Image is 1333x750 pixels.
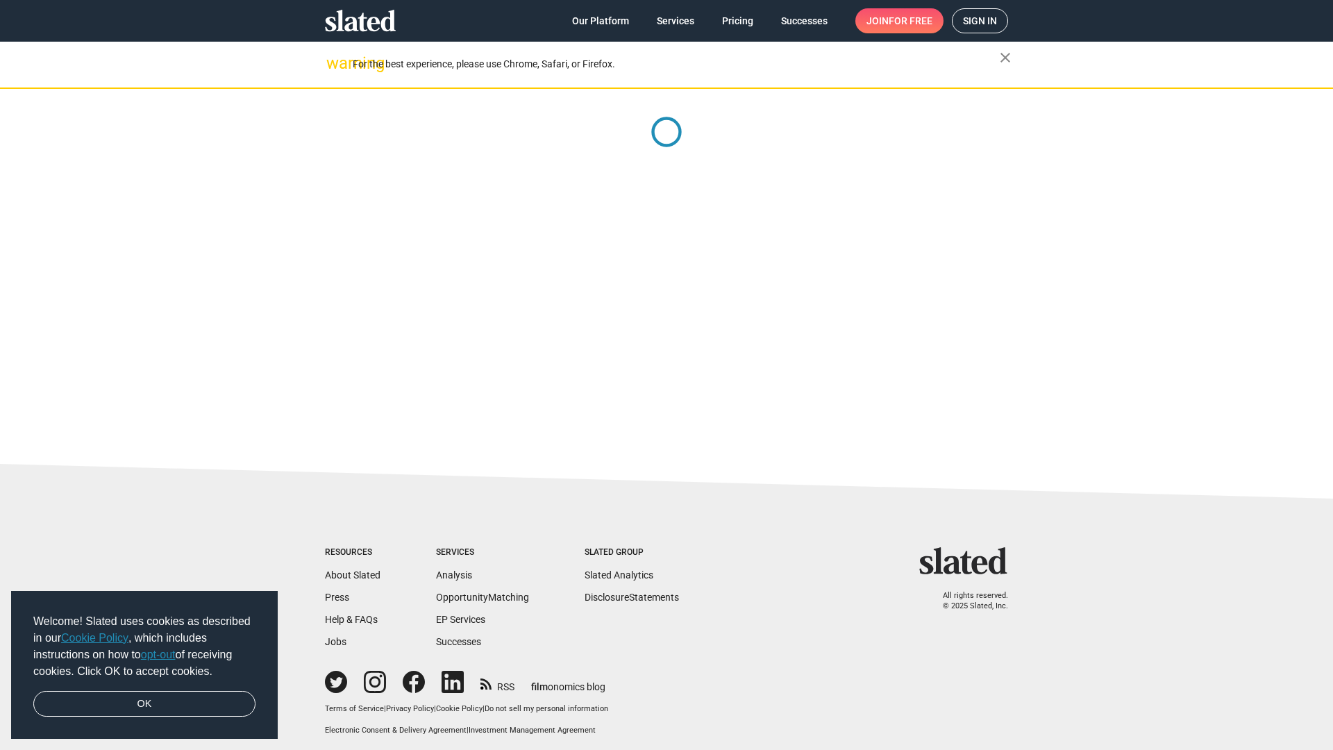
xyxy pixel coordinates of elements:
[325,592,349,603] a: Press
[469,726,596,735] a: Investment Management Agreement
[436,614,485,625] a: EP Services
[585,547,679,558] div: Slated Group
[561,8,640,33] a: Our Platform
[436,704,483,713] a: Cookie Policy
[585,592,679,603] a: DisclosureStatements
[353,55,1000,74] div: For the best experience, please use Chrome, Safari, or Firefox.
[61,632,128,644] a: Cookie Policy
[11,591,278,740] div: cookieconsent
[657,8,694,33] span: Services
[325,547,380,558] div: Resources
[326,55,343,72] mat-icon: warning
[781,8,828,33] span: Successes
[141,649,176,660] a: opt-out
[531,681,548,692] span: film
[436,569,472,581] a: Analysis
[483,704,485,713] span: |
[997,49,1014,66] mat-icon: close
[722,8,753,33] span: Pricing
[585,569,653,581] a: Slated Analytics
[436,592,529,603] a: OpportunityMatching
[436,636,481,647] a: Successes
[711,8,764,33] a: Pricing
[866,8,932,33] span: Join
[889,8,932,33] span: for free
[572,8,629,33] span: Our Platform
[325,636,346,647] a: Jobs
[384,704,386,713] span: |
[434,704,436,713] span: |
[928,591,1008,611] p: All rights reserved. © 2025 Slated, Inc.
[485,704,608,715] button: Do not sell my personal information
[33,613,255,680] span: Welcome! Slated uses cookies as described in our , which includes instructions on how to of recei...
[963,9,997,33] span: Sign in
[325,569,380,581] a: About Slated
[436,547,529,558] div: Services
[325,704,384,713] a: Terms of Service
[325,726,467,735] a: Electronic Consent & Delivery Agreement
[855,8,944,33] a: Joinfor free
[770,8,839,33] a: Successes
[531,669,605,694] a: filmonomics blog
[467,726,469,735] span: |
[646,8,705,33] a: Services
[386,704,434,713] a: Privacy Policy
[325,614,378,625] a: Help & FAQs
[952,8,1008,33] a: Sign in
[480,672,514,694] a: RSS
[33,691,255,717] a: dismiss cookie message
